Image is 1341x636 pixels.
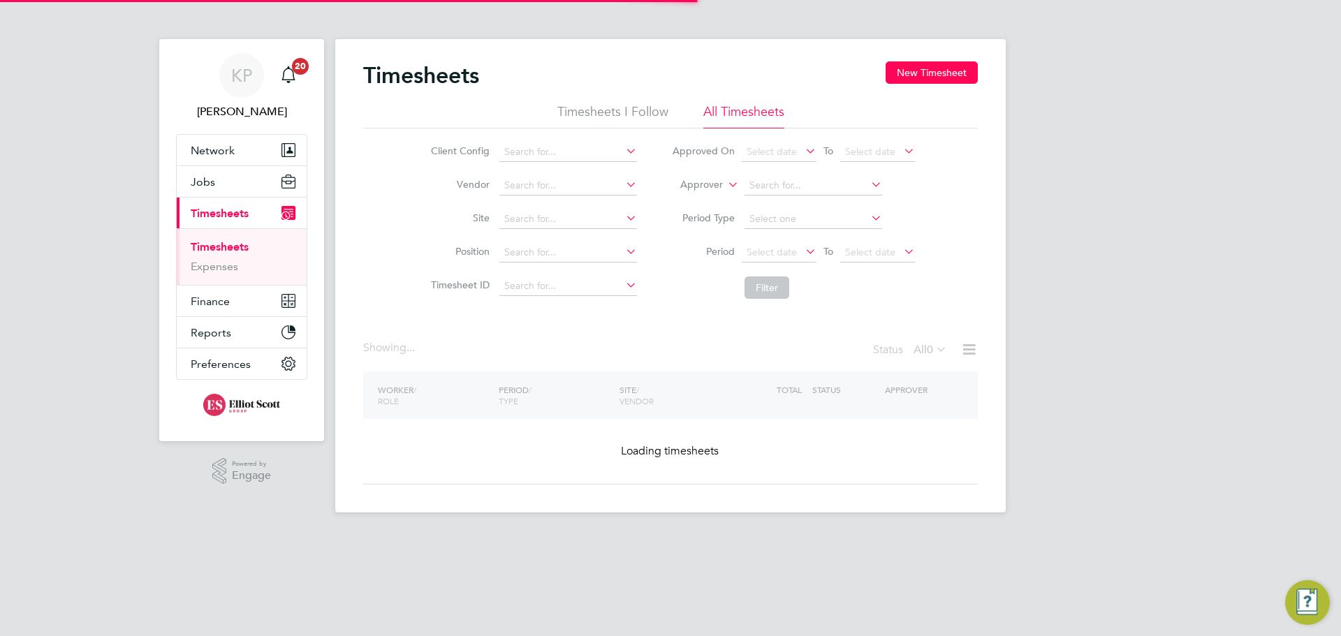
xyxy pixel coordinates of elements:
input: Search for... [499,176,637,195]
button: Jobs [177,166,307,197]
a: Powered byEngage [212,458,272,485]
span: Select date [747,246,797,258]
label: Period [672,245,735,258]
span: Select date [845,246,895,258]
li: All Timesheets [703,103,784,128]
input: Search for... [745,176,882,195]
h2: Timesheets [363,61,479,89]
label: All [914,343,947,357]
span: Timesheets [191,207,249,220]
label: Vendor [427,178,490,191]
span: Select date [845,145,895,158]
a: Timesheets [191,240,249,253]
div: Showing [363,341,418,355]
label: Timesheet ID [427,279,490,291]
button: New Timesheet [886,61,978,84]
span: ... [406,341,415,355]
label: Position [427,245,490,258]
div: Status [873,341,950,360]
span: Preferences [191,357,251,371]
button: Network [177,135,307,165]
input: Search for... [499,243,637,262]
a: 20 [274,53,302,98]
span: 0 [927,343,933,357]
label: Client Config [427,145,490,157]
label: Site [427,212,490,224]
label: Period Type [672,212,735,224]
span: Engage [232,470,271,482]
span: Select date [747,145,797,158]
span: Reports [191,326,231,339]
span: Powered by [232,458,271,470]
a: KP[PERSON_NAME] [176,53,307,120]
img: elliotscottgroup-logo-retina.png [203,394,279,416]
span: 20 [292,58,309,75]
button: Timesheets [177,198,307,228]
li: Timesheets I Follow [557,103,668,128]
span: KP [231,66,252,84]
span: Jobs [191,175,215,188]
label: Approved On [672,145,735,157]
label: Approver [660,178,723,192]
button: Engage Resource Center [1285,580,1330,625]
span: Finance [191,295,230,308]
a: Go to home page [176,394,307,416]
button: Preferences [177,348,307,379]
span: Kimberley Phillips [176,103,307,120]
nav: Main navigation [159,39,324,441]
input: Select one [745,209,882,229]
span: Network [191,144,235,157]
input: Search for... [499,209,637,229]
span: To [819,242,837,260]
input: Search for... [499,142,637,162]
div: Timesheets [177,228,307,285]
input: Search for... [499,276,637,296]
span: To [819,142,837,160]
button: Reports [177,317,307,348]
button: Finance [177,286,307,316]
button: Filter [745,276,789,299]
a: Expenses [191,260,238,273]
